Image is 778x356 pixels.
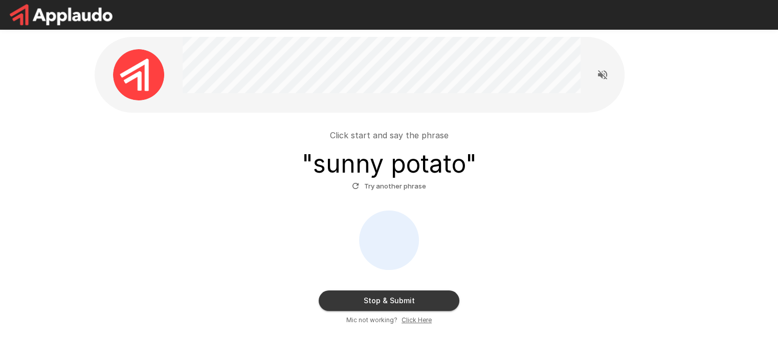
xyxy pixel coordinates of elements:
[402,316,432,324] u: Click Here
[302,150,477,178] h3: " sunny potato "
[349,178,429,194] button: Try another phrase
[346,315,397,325] span: Mic not working?
[113,49,164,100] img: applaudo_avatar.png
[330,129,449,141] p: Click start and say the phrase
[319,290,459,311] button: Stop & Submit
[592,65,613,85] button: Read questions aloud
